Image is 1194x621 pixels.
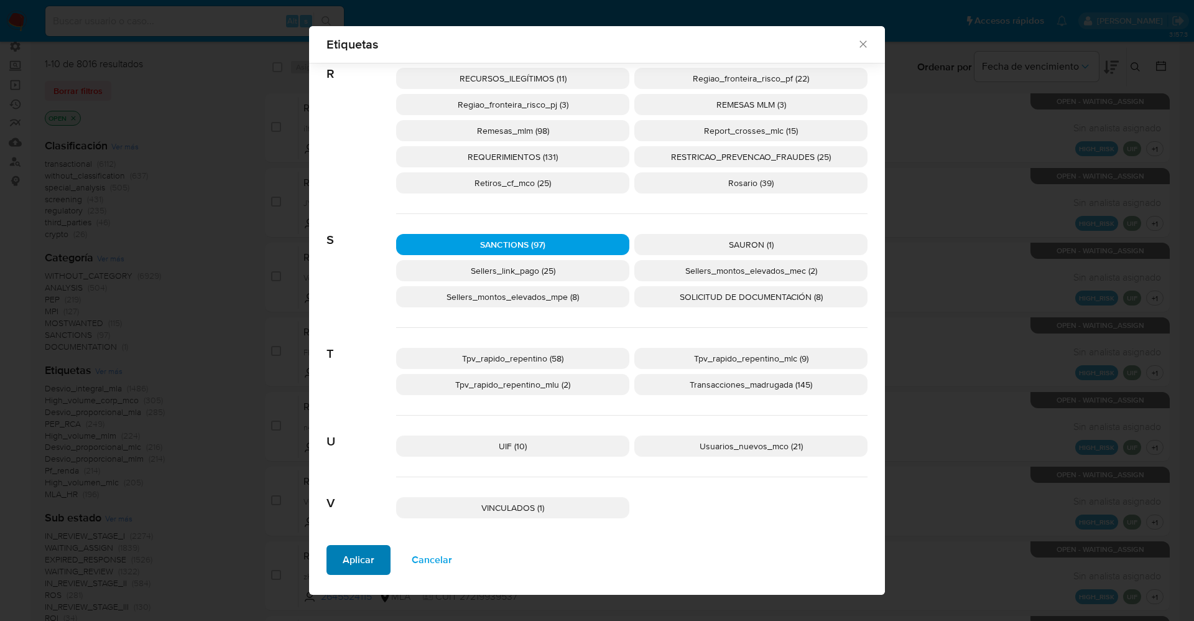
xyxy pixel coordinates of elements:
[634,146,868,167] div: RESTRICAO_PREVENCAO_FRAUDES (25)
[499,440,527,452] span: UIF (10)
[694,352,808,365] span: Tpv_rapido_repentino_mlc (9)
[634,68,868,89] div: Regiao_fronteira_risco_pf (22)
[326,545,391,575] button: Aplicar
[396,94,629,115] div: Regiao_fronteira_risco_pj (3)
[690,378,812,391] span: Transacciones_madrugada (145)
[458,98,568,111] span: Regiao_fronteira_risco_pj (3)
[634,374,868,395] div: Transacciones_madrugada (145)
[396,374,629,395] div: Tpv_rapido_repentino_mlu (2)
[480,238,545,251] span: SANCTIONS (97)
[634,260,868,281] div: Sellers_montos_elevados_mec (2)
[326,416,396,449] span: U
[693,72,809,85] span: Regiao_fronteira_risco_pf (22)
[326,477,396,511] span: V
[326,48,396,82] span: R
[704,124,798,137] span: Report_crosses_mlc (15)
[729,238,774,251] span: SAURON (1)
[634,94,868,115] div: REMESAS MLM (3)
[857,38,868,49] button: Cerrar
[468,151,558,163] span: REQUERIMIENTOS (131)
[685,264,817,277] span: Sellers_montos_elevados_mec (2)
[396,497,629,518] div: VINCULADOS (1)
[474,177,551,189] span: Retiros_cf_mco (25)
[471,264,555,277] span: Sellers_link_pago (25)
[396,234,629,255] div: SANCTIONS (97)
[396,436,629,457] div: UIF (10)
[477,124,549,137] span: Remesas_mlm (98)
[634,286,868,307] div: SOLICITUD DE DOCUMENTACIÓN (8)
[412,546,452,574] span: Cancelar
[680,291,823,303] span: SOLICITUD DE DOCUMENTACIÓN (8)
[396,146,629,167] div: REQUERIMIENTOS (131)
[634,436,868,457] div: Usuarios_nuevos_mco (21)
[396,545,468,575] button: Cancelar
[481,502,544,514] span: VINCULADOS (1)
[396,348,629,369] div: Tpv_rapido_repentino (58)
[396,172,629,194] div: Retiros_cf_mco (25)
[634,120,868,141] div: Report_crosses_mlc (15)
[447,291,579,303] span: Sellers_montos_elevados_mpe (8)
[634,234,868,255] div: SAURON (1)
[634,172,868,194] div: Rosario (39)
[700,440,803,452] span: Usuarios_nuevos_mco (21)
[326,38,857,50] span: Etiquetas
[326,328,396,362] span: T
[396,120,629,141] div: Remesas_mlm (98)
[396,260,629,281] div: Sellers_link_pago (25)
[634,348,868,369] div: Tpv_rapido_repentino_mlc (9)
[462,352,563,365] span: Tpv_rapido_repentino (58)
[396,68,629,89] div: RECURSOS_ILEGÍTIMOS (11)
[396,286,629,307] div: Sellers_montos_elevados_mpe (8)
[460,72,567,85] span: RECURSOS_ILEGÍTIMOS (11)
[671,151,831,163] span: RESTRICAO_PREVENCAO_FRAUDES (25)
[728,177,774,189] span: Rosario (39)
[343,546,374,574] span: Aplicar
[716,98,786,111] span: REMESAS MLM (3)
[455,378,570,391] span: Tpv_rapido_repentino_mlu (2)
[326,214,396,248] span: S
